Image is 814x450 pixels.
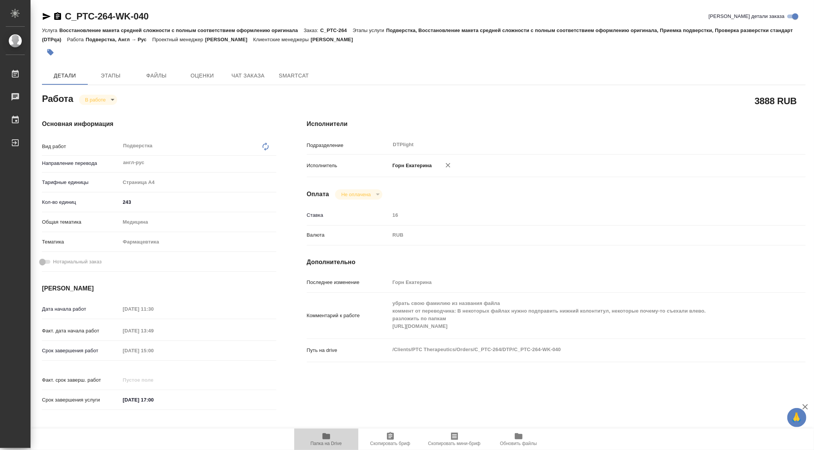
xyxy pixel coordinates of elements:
[42,119,276,129] h4: Основная информация
[304,27,320,33] p: Заказ:
[353,27,386,33] p: Этапы услуги
[152,37,205,42] p: Проектный менеджер
[79,95,117,105] div: В работе
[42,396,120,404] p: Срок завершения услуги
[500,441,537,446] span: Обновить файлы
[92,71,129,81] span: Этапы
[320,27,353,33] p: C_PTC-264
[42,347,120,355] p: Срок завершения работ
[440,157,456,174] button: Удалить исполнителя
[294,429,358,450] button: Папка на Drive
[335,189,382,200] div: В работе
[311,37,359,42] p: [PERSON_NAME]
[307,190,329,199] h4: Оплата
[42,376,120,384] p: Факт. срок заверш. работ
[42,27,793,42] p: Подверстка, Восстановление макета средней сложности с полным соответствием оформлению оригинала, ...
[53,12,62,21] button: Скопировать ссылку
[390,277,764,288] input: Пустое поле
[230,71,266,81] span: Чат заказа
[422,429,487,450] button: Скопировать мини-бриф
[42,284,276,293] h4: [PERSON_NAME]
[787,408,806,427] button: 🙏
[339,191,373,198] button: Не оплачена
[184,71,221,81] span: Оценки
[65,11,149,21] a: C_PTC-264-WK-040
[42,238,120,246] p: Тематика
[42,143,120,150] p: Вид работ
[253,37,311,42] p: Клиентские менеджеры
[42,27,59,33] p: Услуга
[59,27,303,33] p: Восстановление макета средней сложности с полным соответствием оформлению оригинала
[370,441,410,446] span: Скопировать бриф
[42,160,120,167] p: Направление перевода
[307,119,806,129] h4: Исполнители
[83,97,108,103] button: В работе
[42,327,120,335] p: Факт. дата начала работ
[307,258,806,267] h4: Дополнительно
[120,394,187,405] input: ✎ Введи что-нибудь
[307,231,390,239] p: Валюта
[709,13,785,20] span: [PERSON_NAME] детали заказа
[755,94,797,107] h2: 3888 RUB
[42,198,120,206] p: Кол-во единиц
[358,429,422,450] button: Скопировать бриф
[120,216,276,229] div: Медицина
[790,410,803,426] span: 🙏
[42,12,51,21] button: Скопировать ссылку для ЯМессенджера
[307,162,390,169] p: Исполнитель
[390,343,764,356] textarea: /Clients/PTC Therapeutics/Orders/C_PTC-264/DTP/C_PTC-264-WK-040
[307,142,390,149] p: Подразделение
[120,345,187,356] input: Пустое поле
[42,218,120,226] p: Общая тематика
[42,305,120,313] p: Дата начала работ
[205,37,253,42] p: [PERSON_NAME]
[390,297,764,333] textarea: убрать свою фамилию из названия файла коммент от переводчика: В некоторых файлах нужно подправить...
[307,347,390,354] p: Путь на drive
[120,374,187,385] input: Пустое поле
[53,258,102,266] span: Нотариальный заказ
[120,325,187,336] input: Пустое поле
[138,71,175,81] span: Файлы
[307,312,390,319] p: Комментарий к работе
[311,441,342,446] span: Папка на Drive
[42,91,73,105] h2: Работа
[67,37,86,42] p: Работа
[390,162,432,169] p: Горн Екатерина
[120,303,187,315] input: Пустое поле
[120,235,276,248] div: Фармацевтика
[307,279,390,286] p: Последнее изменение
[85,37,152,42] p: Подверстка, Англ → Рус
[307,211,390,219] p: Ставка
[47,71,83,81] span: Детали
[428,441,480,446] span: Скопировать мини-бриф
[390,229,764,242] div: RUB
[120,176,276,189] div: Страница А4
[120,197,276,208] input: ✎ Введи что-нибудь
[276,71,312,81] span: SmartCat
[487,429,551,450] button: Обновить файлы
[42,179,120,186] p: Тарифные единицы
[390,210,764,221] input: Пустое поле
[42,44,59,61] button: Добавить тэг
